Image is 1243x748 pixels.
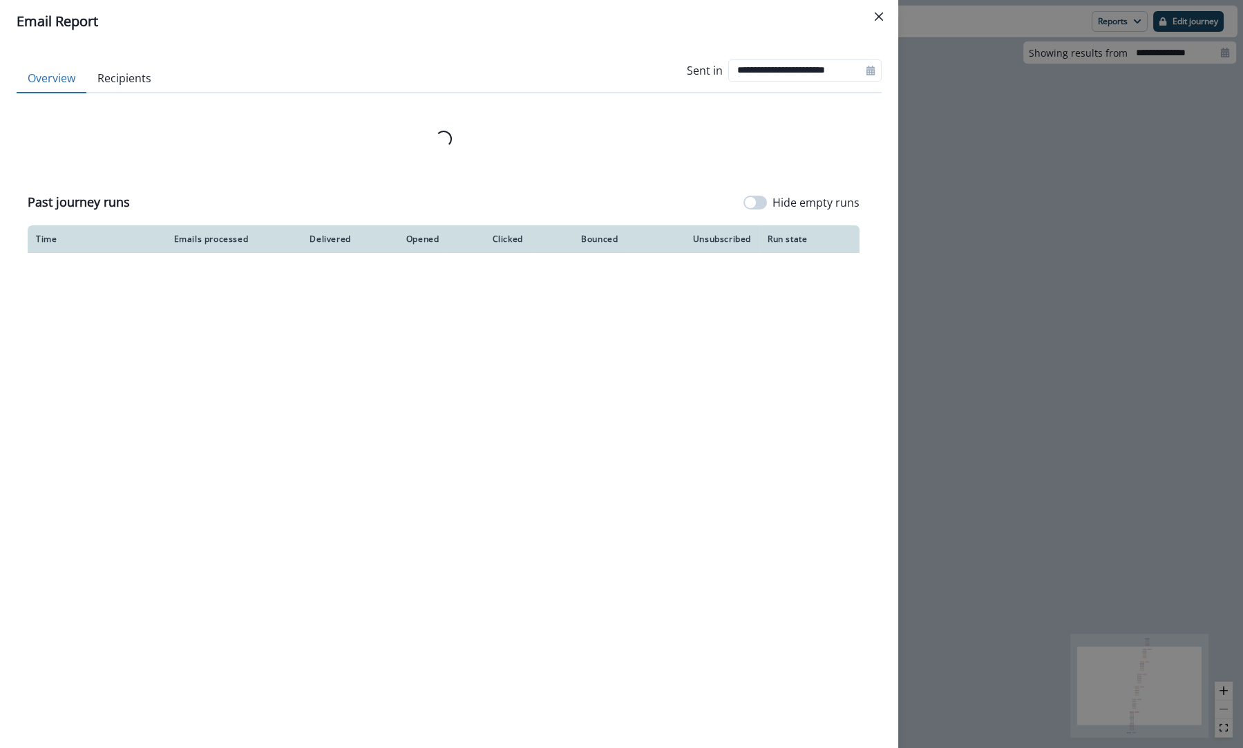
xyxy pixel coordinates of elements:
[768,234,851,245] div: Run state
[265,234,351,245] div: Delivered
[28,193,130,212] p: Past journey runs
[455,234,522,245] div: Clicked
[687,62,723,79] p: Sent in
[540,234,618,245] div: Bounced
[86,64,162,93] button: Recipients
[868,6,890,28] button: Close
[772,194,860,211] p: Hide empty runs
[17,11,882,32] div: Email Report
[17,64,86,93] button: Overview
[103,234,248,245] div: Emails processed
[368,234,439,245] div: Opened
[36,234,86,245] div: Time
[634,234,751,245] div: Unsubscribed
